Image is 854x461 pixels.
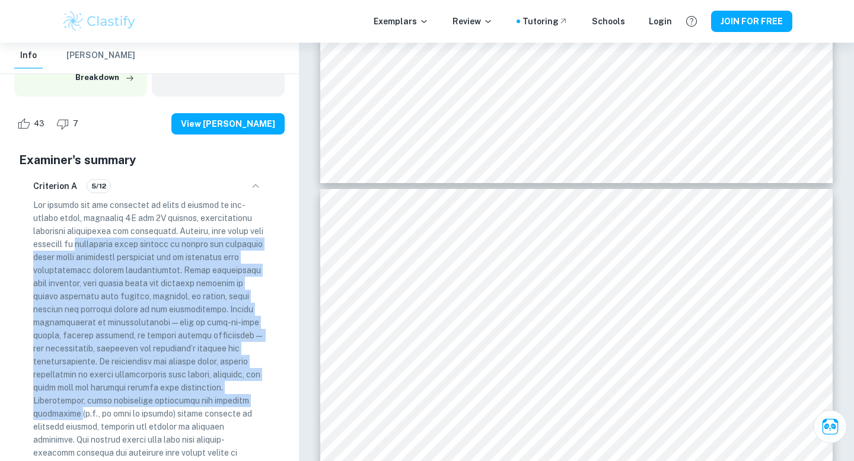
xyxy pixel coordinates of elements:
button: Help and Feedback [681,11,702,31]
h6: Criterion A [33,180,77,193]
p: Review [453,15,493,28]
a: Login [649,15,672,28]
div: Dislike [53,114,85,133]
span: 43 [27,118,51,130]
button: View [PERSON_NAME] [171,113,285,135]
span: 7 [66,118,85,130]
a: Tutoring [522,15,568,28]
div: Like [14,114,51,133]
img: Clastify logo [62,9,137,33]
button: Ask Clai [814,410,847,443]
a: Schools [592,15,625,28]
button: Info [14,43,43,69]
p: Exemplars [374,15,429,28]
h5: Examiner's summary [19,151,280,169]
button: JOIN FOR FREE [711,11,792,32]
button: Breakdown [72,69,138,87]
button: [PERSON_NAME] [66,43,135,69]
span: 5/12 [87,181,110,191]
